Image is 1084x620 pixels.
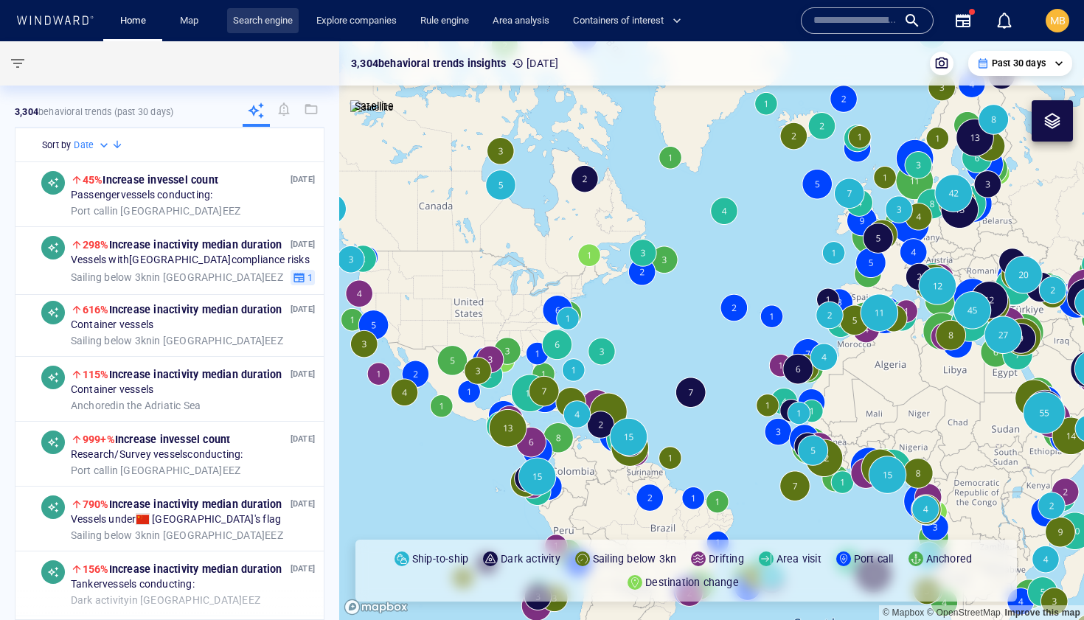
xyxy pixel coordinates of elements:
[355,97,394,115] p: Satellite
[15,106,38,117] strong: 3,304
[71,399,201,412] span: in the Adriatic Sea
[412,550,468,568] p: Ship-to-ship
[42,138,71,153] h6: Sort by
[227,8,299,34] a: Search engine
[83,563,282,575] span: Increase in activity median duration
[1043,6,1072,35] button: MB
[996,12,1013,29] div: Notification center
[168,8,215,34] button: Map
[291,432,315,446] p: [DATE]
[74,138,111,153] div: Date
[83,369,109,380] span: 115%
[567,8,694,34] button: Containers of interest
[1050,15,1066,27] span: MB
[487,8,555,34] a: Area analysis
[71,334,152,346] span: Sailing below 3kn
[71,513,281,526] span: Vessels under [GEOGRAPHIC_DATA] 's flag
[83,174,103,186] span: 45%
[83,304,282,316] span: Increase in activity median duration
[83,433,115,445] span: 999+%
[927,607,1001,618] a: OpenStreetMap
[339,41,1084,620] canvas: Map
[83,369,282,380] span: Increase in activity median duration
[1021,554,1073,609] iframe: Chat
[350,100,394,115] img: satellite
[992,57,1046,70] p: Past 30 days
[310,8,403,34] a: Explore companies
[71,383,153,397] span: Container vessels
[71,578,195,591] span: Tanker vessels conducting:
[593,550,676,568] p: Sailing below 3kn
[71,529,283,542] span: in [GEOGRAPHIC_DATA] EEZ
[15,105,173,119] p: behavioral trends (Past 30 days)
[645,574,739,591] p: Destination change
[71,464,240,477] span: in [GEOGRAPHIC_DATA] EEZ
[1004,607,1080,618] a: Map feedback
[71,448,243,461] span: Research/Survey vessels conducting:
[83,174,218,186] span: Increase in vessel count
[854,550,894,568] p: Port call
[351,55,506,72] p: 3,304 behavioral trends insights
[174,8,209,34] a: Map
[291,302,315,316] p: [DATE]
[71,271,283,284] span: in [GEOGRAPHIC_DATA] EEZ
[512,55,558,72] p: [DATE]
[83,498,282,510] span: Increase in activity median duration
[305,271,313,284] span: 1
[83,498,109,510] span: 790%
[71,318,153,332] span: Container vessels
[926,550,973,568] p: Anchored
[291,497,315,511] p: [DATE]
[71,529,152,540] span: Sailing below 3kn
[977,57,1063,70] div: Past 30 days
[109,8,156,34] button: Home
[71,254,310,267] span: Vessels with [GEOGRAPHIC_DATA] compliance risks
[71,189,213,202] span: Passenger vessels conducting:
[573,13,681,29] span: Containers of interest
[344,599,409,616] a: Mapbox logo
[709,550,744,568] p: Drifting
[501,550,560,568] p: Dark activity
[71,464,110,476] span: Port call
[83,239,282,251] span: Increase in activity median duration
[291,562,315,576] p: [DATE]
[83,433,231,445] span: Increase in vessel count
[71,204,240,217] span: in [GEOGRAPHIC_DATA] EEZ
[776,550,821,568] p: Area visit
[414,8,475,34] a: Rule engine
[74,138,94,153] h6: Date
[83,239,109,251] span: 298%
[291,237,315,251] p: [DATE]
[291,367,315,381] p: [DATE]
[71,399,117,411] span: Anchored
[291,269,315,285] button: 1
[83,563,109,575] span: 156%
[71,204,110,216] span: Port call
[883,607,924,618] a: Mapbox
[71,271,152,282] span: Sailing below 3kn
[291,173,315,187] p: [DATE]
[114,8,152,34] a: Home
[71,334,283,347] span: in [GEOGRAPHIC_DATA] EEZ
[83,304,109,316] span: 616%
